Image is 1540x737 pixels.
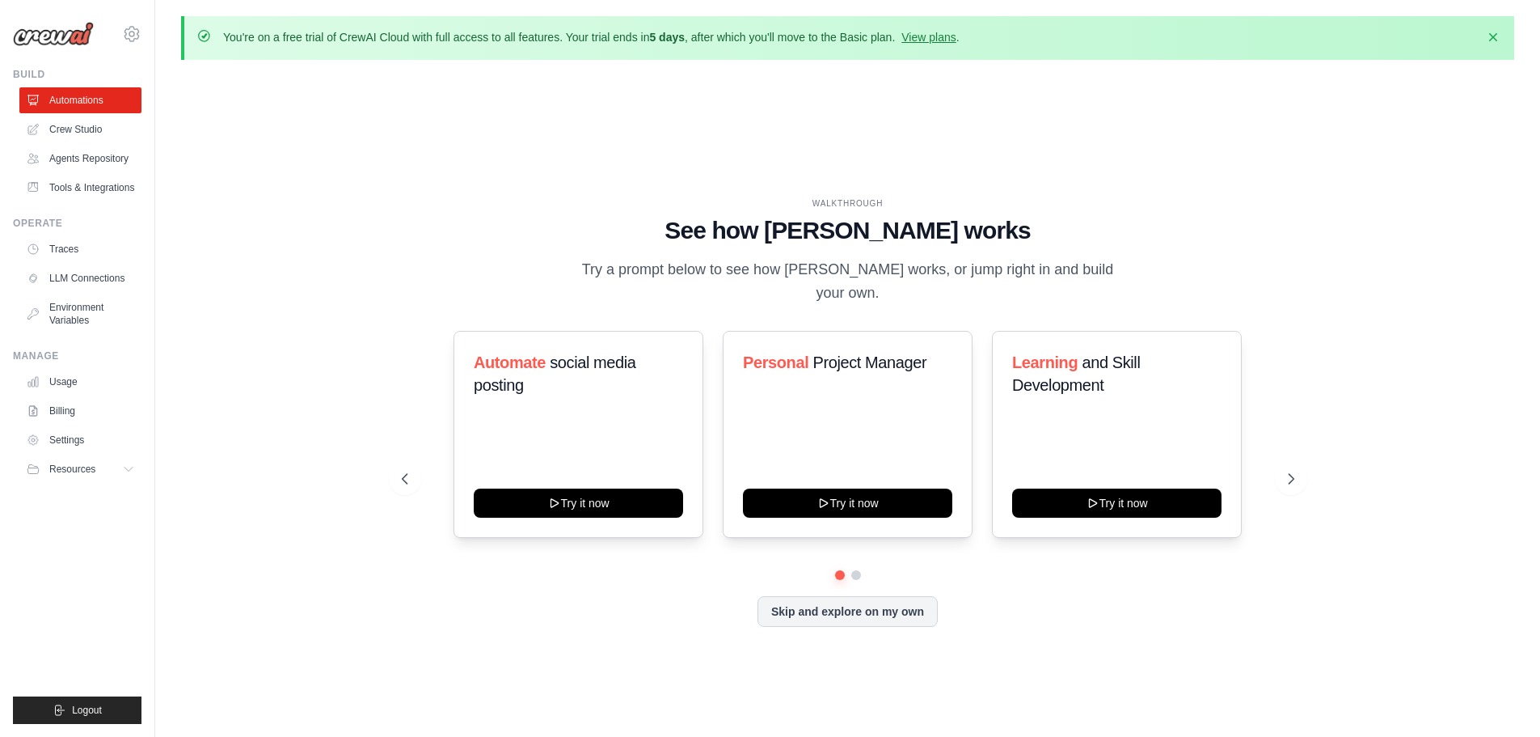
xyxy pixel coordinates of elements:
[19,265,141,291] a: LLM Connections
[1459,659,1540,737] div: Widget συνομιλίας
[19,146,141,172] a: Agents Repository
[474,489,683,518] button: Try it now
[402,197,1294,210] div: WALKTHROUGH
[901,31,956,44] a: View plans
[757,596,938,627] button: Skip and explore on my own
[19,369,141,395] a: Usage
[19,398,141,424] a: Billing
[19,427,141,453] a: Settings
[743,354,808,371] span: Personal
[13,349,141,362] div: Manage
[402,216,1294,245] h1: See how [PERSON_NAME] works
[649,31,685,44] strong: 5 days
[812,354,926,371] span: Project Manager
[1459,659,1540,737] iframe: Chat Widget
[1012,489,1221,518] button: Try it now
[13,22,94,46] img: Logo
[223,29,960,45] p: You're on a free trial of CrewAI Cloud with full access to all features. Your trial ends in , aft...
[19,294,141,333] a: Environment Variables
[19,236,141,262] a: Traces
[576,258,1120,306] p: Try a prompt below to see how [PERSON_NAME] works, or jump right in and build your own.
[1012,354,1078,371] span: Learning
[49,463,95,476] span: Resources
[13,217,141,230] div: Operate
[19,87,141,113] a: Automations
[19,456,141,482] button: Resources
[743,489,952,518] button: Try it now
[13,68,141,81] div: Build
[19,116,141,142] a: Crew Studio
[474,354,636,394] span: social media posting
[13,697,141,724] button: Logout
[474,354,546,371] span: Automate
[72,704,102,717] span: Logout
[19,175,141,201] a: Tools & Integrations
